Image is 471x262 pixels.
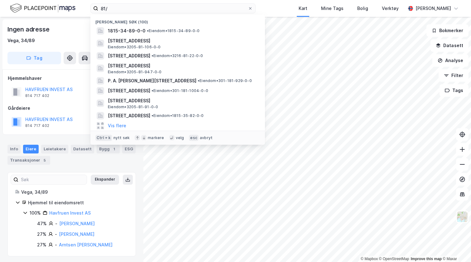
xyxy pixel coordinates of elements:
[440,232,471,262] iframe: Chat Widget
[49,210,91,216] a: Havfruen Invest AS
[111,146,117,152] div: 1
[97,145,120,153] div: Bygg
[7,145,21,153] div: Info
[30,209,41,217] div: 100%
[108,87,150,95] span: [STREET_ADDRESS]
[71,145,94,153] div: Datasett
[41,157,48,163] div: 5
[25,93,49,98] div: 814 717 402
[7,156,50,165] div: Transaksjoner
[108,62,257,70] span: [STREET_ADDRESS]
[299,5,307,12] div: Kart
[430,39,469,52] button: Datasett
[7,37,35,44] div: Vega, 34/89
[151,88,208,93] span: Eiendom • 301-181-1004-0-0
[98,4,248,13] input: Søk på adresse, matrikkel, gårdeiere, leietakere eller personer
[432,54,469,67] button: Analyse
[108,97,257,104] span: [STREET_ADDRESS]
[55,220,57,227] div: -
[91,175,119,185] button: Ekspander
[108,112,150,119] span: [STREET_ADDRESS]
[411,257,442,261] a: Improve this map
[18,175,87,184] input: Søk
[151,113,153,118] span: •
[147,28,149,33] span: •
[321,5,344,12] div: Mine Tags
[382,5,399,12] div: Verktøy
[108,122,126,129] button: Vis flere
[108,27,146,35] span: 1815-34-89-0-0
[108,37,257,45] span: [STREET_ADDRESS]
[41,145,68,153] div: Leietakere
[198,78,199,83] span: •
[59,242,113,247] a: Arntsen [PERSON_NAME]
[148,135,164,140] div: markere
[95,135,112,141] div: Ctrl + k
[198,78,252,83] span: Eiendom • 301-181-929-0-0
[456,211,468,223] img: Z
[23,145,39,153] div: Eiere
[379,257,409,261] a: OpenStreetMap
[176,135,184,140] div: velg
[55,241,57,249] div: -
[108,45,161,50] span: Eiendom • 3205-81-106-0-0
[151,113,204,118] span: Eiendom • 1815-35-82-0-0
[59,221,95,226] a: [PERSON_NAME]
[416,5,451,12] div: [PERSON_NAME]
[25,123,49,128] div: 814 717 402
[8,104,136,112] div: Gårdeiere
[357,5,368,12] div: Bolig
[151,53,153,58] span: •
[21,188,128,196] div: Vega, 34/89
[55,230,57,238] div: -
[7,52,61,64] button: Tag
[108,104,158,109] span: Eiendom • 3205-81-91-0-0
[108,70,162,75] span: Eiendom • 3205-81-947-0-0
[108,52,150,60] span: [STREET_ADDRESS]
[200,135,213,140] div: avbryt
[440,232,471,262] div: Kontrollprogram for chat
[361,257,378,261] a: Mapbox
[113,135,130,140] div: nytt søk
[147,28,200,33] span: Eiendom • 1815-34-89-0-0
[8,75,136,82] div: Hjemmelshaver
[37,220,47,227] div: 47%
[90,15,265,26] div: [PERSON_NAME] søk (100)
[108,77,196,85] span: P. A. [PERSON_NAME][STREET_ADDRESS]
[426,24,469,37] button: Bokmerker
[37,241,46,249] div: 27%
[7,24,50,34] div: Ingen adresse
[440,84,469,97] button: Tags
[37,230,46,238] div: 27%
[439,69,469,82] button: Filter
[10,3,75,14] img: logo.f888ab2527a4732fd821a326f86c7f29.svg
[59,231,94,237] a: [PERSON_NAME]
[151,88,153,93] span: •
[189,135,199,141] div: esc
[122,145,136,153] div: ESG
[151,53,203,58] span: Eiendom • 3216-81-22-0-0
[28,199,128,206] div: Hjemmel til eiendomsrett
